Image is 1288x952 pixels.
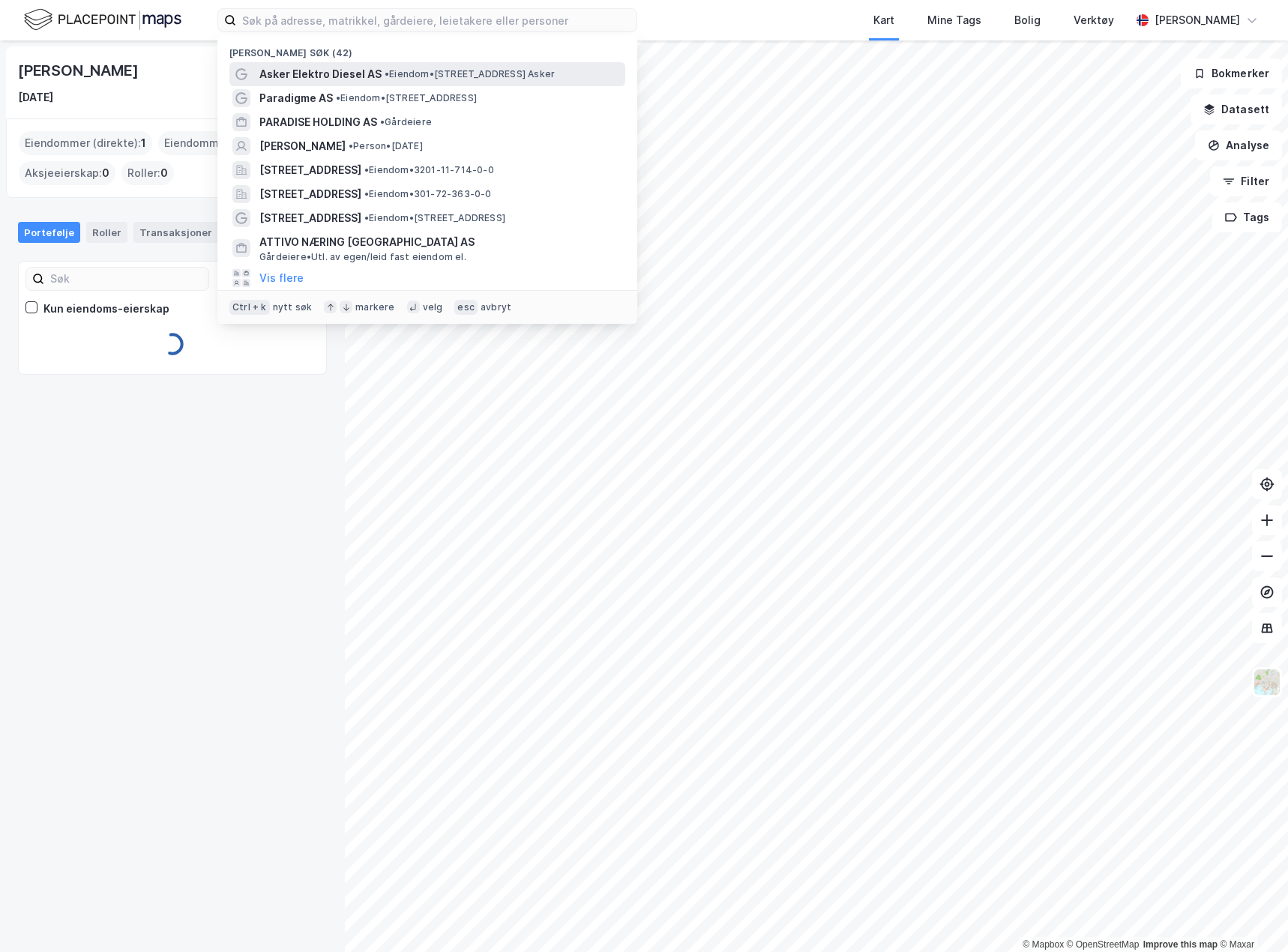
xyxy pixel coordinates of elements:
button: Filter [1210,166,1282,196]
span: Eiendom • 301-72-363-0-0 [364,188,492,200]
div: Kontrollprogram for chat [1213,880,1288,952]
a: OpenStreetMap [1067,939,1140,950]
div: avbryt [481,301,511,313]
span: Paradigme AS [259,89,333,107]
div: [DATE] [18,88,53,106]
div: Eiendommer (direkte) : [19,131,152,155]
div: Eiendommer (Indirekte) : [158,131,303,155]
span: ATTIVO NÆRING [GEOGRAPHIC_DATA] AS [259,233,619,251]
div: Verktøy [1074,11,1114,29]
button: Tags [1212,202,1282,232]
div: Roller [86,222,127,243]
div: Transaksjoner [133,222,236,243]
div: [PERSON_NAME] [18,58,141,82]
button: Bokmerker [1181,58,1282,88]
iframe: Chat Widget [1213,880,1288,952]
span: • [336,92,340,103]
div: Kart [873,11,894,29]
span: Eiendom • 3201-11-714-0-0 [364,164,494,176]
span: Gårdeiere [380,116,432,128]
input: Søk på adresse, matrikkel, gårdeiere, leietakere eller personer [236,9,637,31]
span: [STREET_ADDRESS] [259,161,361,179]
span: 0 [160,164,168,182]
span: • [364,164,369,175]
div: Mine Tags [927,11,981,29]
div: Aksjeeierskap : [19,161,115,185]
button: Vis flere [259,269,304,287]
div: Roller : [121,161,174,185]
span: 1 [141,134,146,152]
span: [PERSON_NAME] [259,137,346,155]
div: Portefølje [18,222,80,243]
div: nytt søk [273,301,313,313]
img: logo.f888ab2527a4732fd821a326f86c7f29.svg [24,7,181,33]
div: esc [454,300,478,315]
span: PARADISE HOLDING AS [259,113,377,131]
a: Mapbox [1023,939,1064,950]
div: [PERSON_NAME] søk (42) [217,35,637,62]
span: • [364,188,369,199]
span: • [380,116,385,127]
span: • [349,140,353,151]
span: Eiendom • [STREET_ADDRESS] [336,92,477,104]
div: 3 [215,225,230,240]
div: markere [355,301,394,313]
span: [STREET_ADDRESS] [259,185,361,203]
span: Eiendom • [STREET_ADDRESS] Asker [385,68,555,80]
img: Z [1253,668,1281,696]
button: Datasett [1191,94,1282,124]
button: Analyse [1195,130,1282,160]
span: Gårdeiere • Utl. av egen/leid fast eiendom el. [259,251,466,263]
input: Søk [44,268,208,290]
span: Asker Elektro Diesel AS [259,65,382,83]
span: Person • [DATE] [349,140,423,152]
span: Eiendom • [STREET_ADDRESS] [364,212,505,224]
span: • [385,68,389,79]
div: Bolig [1014,11,1041,29]
div: velg [423,301,443,313]
span: • [364,212,369,223]
div: [PERSON_NAME] [1155,11,1240,29]
span: 0 [102,164,109,182]
img: spinner.a6d8c91a73a9ac5275cf975e30b51cfb.svg [160,332,184,356]
a: Improve this map [1143,939,1218,950]
div: Ctrl + k [229,300,270,315]
div: Kun eiendoms-eierskap [43,300,169,318]
span: [STREET_ADDRESS] [259,209,361,227]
